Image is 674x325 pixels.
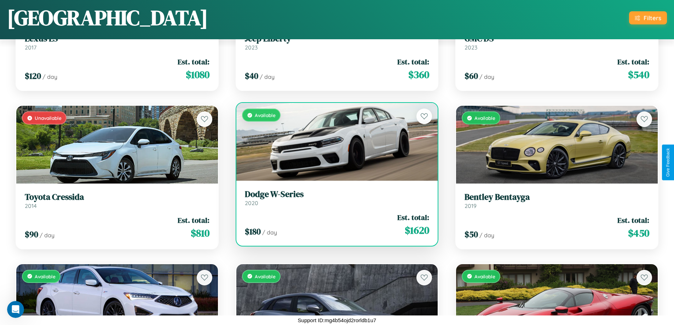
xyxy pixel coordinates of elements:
span: Est. total: [617,215,649,225]
span: 2023 [245,44,258,51]
span: $ 1080 [186,68,209,82]
span: 2020 [245,199,258,207]
span: / day [42,73,57,80]
a: Toyota Cressida2014 [25,192,209,209]
h3: Toyota Cressida [25,192,209,202]
span: Available [474,115,495,121]
span: Available [474,273,495,279]
span: / day [262,229,277,236]
span: 2019 [465,202,477,209]
span: Est. total: [617,57,649,67]
button: Filters [629,11,667,24]
span: Unavailable [35,115,62,121]
span: / day [479,232,494,239]
span: Available [255,112,276,118]
iframe: Intercom live chat [7,301,24,318]
span: $ 360 [408,68,429,82]
span: $ 540 [628,68,649,82]
span: Est. total: [178,215,209,225]
span: $ 120 [25,70,41,82]
span: 2023 [465,44,477,51]
span: 2014 [25,202,37,209]
a: Bentley Bentayga2019 [465,192,649,209]
a: Jeep Liberty2023 [245,34,430,51]
h1: [GEOGRAPHIC_DATA] [7,3,208,32]
span: $ 50 [465,228,478,240]
a: Dodge W-Series2020 [245,189,430,207]
span: / day [479,73,494,80]
span: $ 810 [191,226,209,240]
h3: Bentley Bentayga [465,192,649,202]
p: Support ID: mg4b54ojd2rorldb1u7 [298,315,376,325]
div: Give Feedback [666,148,670,177]
span: $ 60 [465,70,478,82]
span: $ 450 [628,226,649,240]
span: / day [40,232,54,239]
span: Est. total: [178,57,209,67]
span: Available [35,273,56,279]
span: Available [255,273,276,279]
div: Filters [644,14,661,22]
span: $ 90 [25,228,38,240]
span: $ 1620 [405,223,429,237]
span: Est. total: [397,212,429,222]
span: $ 40 [245,70,258,82]
span: / day [260,73,275,80]
span: $ 180 [245,226,261,237]
span: 2017 [25,44,36,51]
a: GMC DS2023 [465,34,649,51]
span: Est. total: [397,57,429,67]
a: Lexus ES2017 [25,34,209,51]
h3: Dodge W-Series [245,189,430,199]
